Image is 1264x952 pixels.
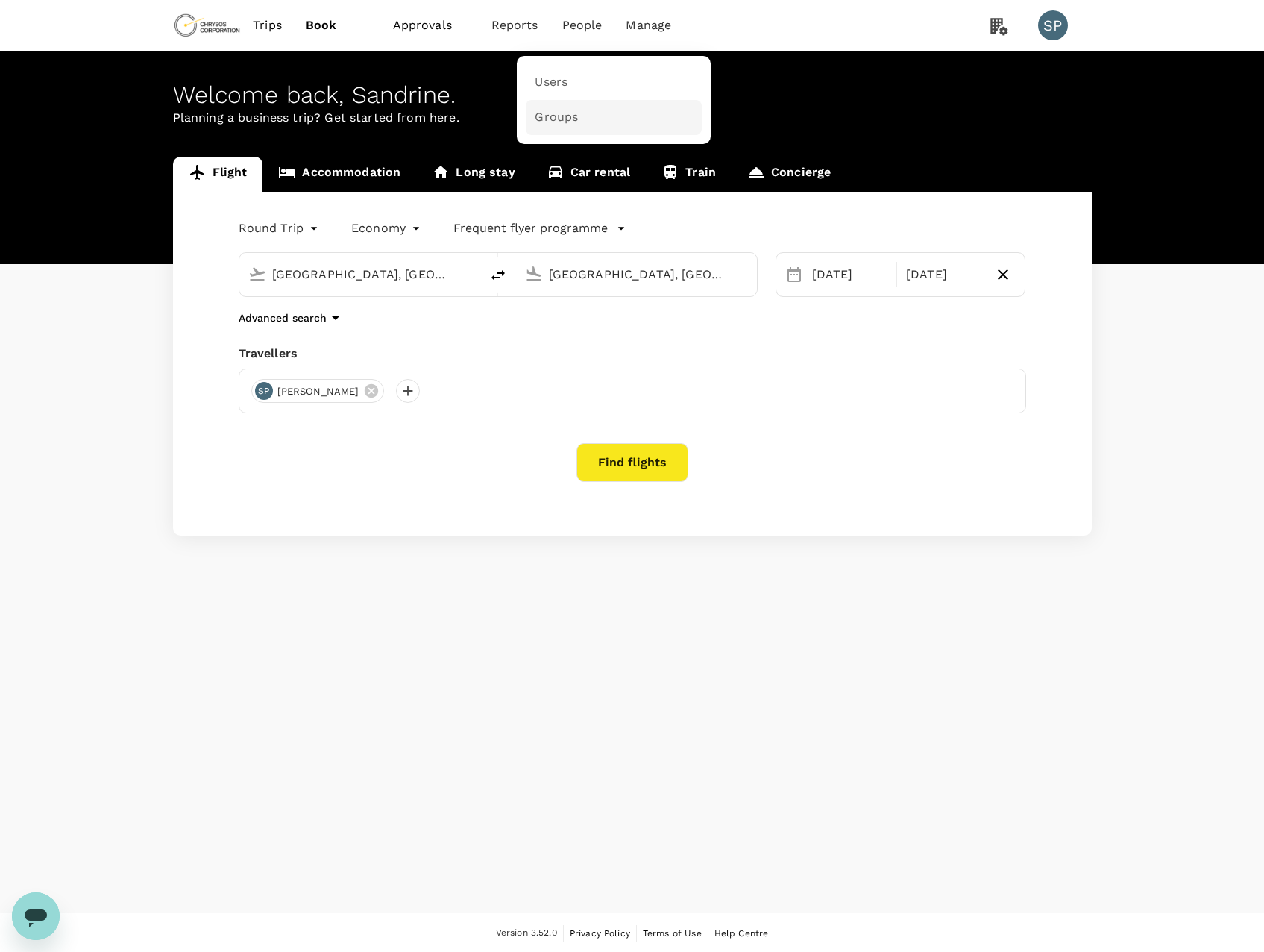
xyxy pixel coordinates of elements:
a: Train [646,157,732,192]
div: SP [255,382,273,400]
span: Book [306,16,337,34]
p: Planning a business trip? Get started from here. [173,109,1092,127]
span: Users [535,74,567,91]
button: Advanced search [239,309,345,327]
span: Terms of Use [643,928,702,939]
span: People [562,16,603,34]
a: Help Centre [714,925,769,942]
div: Travellers [239,345,1026,363]
a: Groups [526,100,702,135]
div: SP[PERSON_NAME] [251,379,385,403]
span: Approvals [393,16,468,34]
span: Groups [535,109,578,126]
img: Chrysos Corporation [173,9,242,42]
span: Manage [626,16,671,34]
button: Frequent flyer programme [453,219,626,237]
div: SP [1038,10,1068,40]
p: Advanced search [239,310,327,325]
button: Open [746,272,749,275]
a: Flight [173,157,263,192]
span: Help Centre [714,928,769,939]
a: Car rental [531,157,647,192]
a: Terms of Use [643,925,702,942]
input: Going to [549,263,726,286]
a: Long stay [416,157,530,192]
span: Trips [253,16,282,34]
button: delete [480,257,516,293]
a: Users [526,65,702,100]
div: [DATE] [806,260,893,289]
span: Reports [491,16,538,34]
div: Welcome back , Sandrine . [173,81,1092,109]
a: Concierge [732,157,846,192]
div: Economy [351,216,424,240]
button: Find flights [576,443,688,482]
iframe: Button to launch messaging window [12,892,60,940]
span: Privacy Policy [570,928,630,939]
p: Frequent flyer programme [453,219,608,237]
a: Accommodation [262,157,416,192]
a: Privacy Policy [570,925,630,942]
button: Open [470,272,473,275]
span: Version 3.52.0 [496,926,557,941]
div: [DATE] [900,260,987,289]
input: Depart from [272,263,449,286]
div: Round Trip [239,216,322,240]
span: [PERSON_NAME] [268,384,368,399]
